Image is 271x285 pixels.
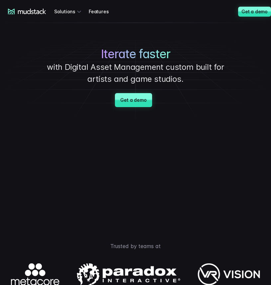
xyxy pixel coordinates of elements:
a: Features [89,5,117,18]
a: mudstack logo [8,9,46,15]
span: Iterate faster [101,47,170,61]
p: with Digital Asset Management custom built for artists and game studios. [45,61,227,85]
a: Get a demo [238,7,271,17]
div: Solutions [54,5,83,18]
a: Get a demo [115,93,152,107]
